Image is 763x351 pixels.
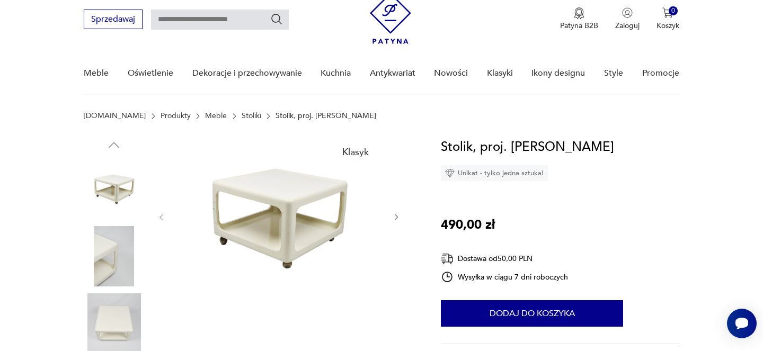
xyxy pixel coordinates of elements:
a: Nowości [434,53,468,94]
div: Klasyk [336,141,375,164]
img: Ikona medalu [574,7,584,19]
a: Produkty [161,112,191,120]
button: Zaloguj [615,7,640,31]
img: Ikona koszyka [662,7,673,18]
img: Zdjęcie produktu Stolik, proj. P. Ghyczy [84,226,144,286]
a: Klasyki [487,53,513,94]
p: Patyna B2B [560,21,598,31]
a: Kuchnia [321,53,351,94]
a: Sprzedawaj [84,16,143,24]
p: Koszyk [656,21,679,31]
button: Patyna B2B [560,7,598,31]
a: Ikony designu [531,53,585,94]
img: Ikonka użytkownika [622,7,633,18]
a: Style [604,53,623,94]
a: Ikona medaluPatyna B2B [560,7,598,31]
img: Zdjęcie produktu Stolik, proj. P. Ghyczy [176,137,381,295]
button: Dodaj do koszyka [441,300,623,327]
a: Meble [205,112,227,120]
div: Wysyłka w ciągu 7 dni roboczych [441,271,568,283]
img: Ikona dostawy [441,252,454,265]
p: Stolik, proj. [PERSON_NAME] [276,112,376,120]
div: Dostawa od 50,00 PLN [441,252,568,265]
a: Promocje [642,53,679,94]
a: Stoliki [242,112,261,120]
a: Meble [84,53,109,94]
a: Dekoracje i przechowywanie [192,53,302,94]
div: Unikat - tylko jedna sztuka! [441,165,548,181]
p: Zaloguj [615,21,640,31]
h1: Stolik, proj. [PERSON_NAME] [441,137,614,157]
button: Sprzedawaj [84,10,143,29]
a: Antykwariat [370,53,415,94]
img: Zdjęcie produktu Stolik, proj. P. Ghyczy [84,158,144,219]
button: 0Koszyk [656,7,679,31]
p: 490,00 zł [441,215,495,235]
a: [DOMAIN_NAME] [84,112,146,120]
img: Ikona diamentu [445,168,455,178]
iframe: Smartsupp widget button [727,309,757,338]
div: 0 [669,6,678,15]
a: Oświetlenie [128,53,173,94]
button: Szukaj [270,13,283,25]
